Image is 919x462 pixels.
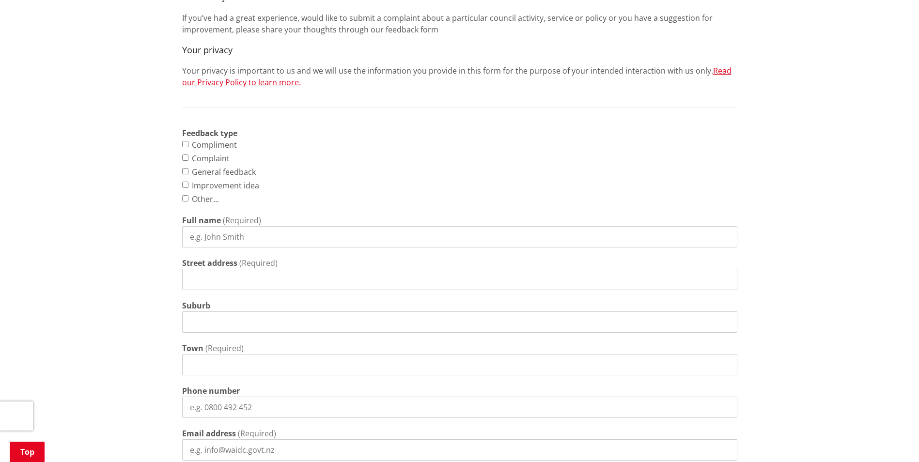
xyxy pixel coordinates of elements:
strong: Feedback type [182,127,237,139]
label: Street address [182,257,237,269]
p: If you’ve had a great experience, would like to submit a complaint about a particular council act... [182,12,737,35]
label: Suburb [182,300,210,311]
label: Compliment [192,139,237,151]
label: Phone number [182,385,240,397]
label: Email address [182,428,236,439]
a: Top [10,442,45,462]
input: e.g. info@waidc.govt.nz [182,439,737,461]
span: (Required) [223,215,261,226]
label: Town [182,342,203,354]
a: Read our Privacy Policy to learn more. [182,65,732,88]
label: Improvement idea [192,180,259,191]
input: e.g. John Smith [182,226,737,247]
label: Full name [182,215,221,226]
p: Your privacy is important to us and we will use the information you provide in this form for the ... [182,65,737,88]
label: Complaint [192,153,230,164]
iframe: Messenger Launcher [874,421,909,456]
label: Other... [192,193,219,205]
h4: Your privacy [182,45,737,56]
span: (Required) [205,343,244,354]
span: (Required) [238,428,276,439]
input: e.g. 0800 492 452 [182,397,737,418]
label: General feedback [192,166,256,178]
span: (Required) [239,258,278,268]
